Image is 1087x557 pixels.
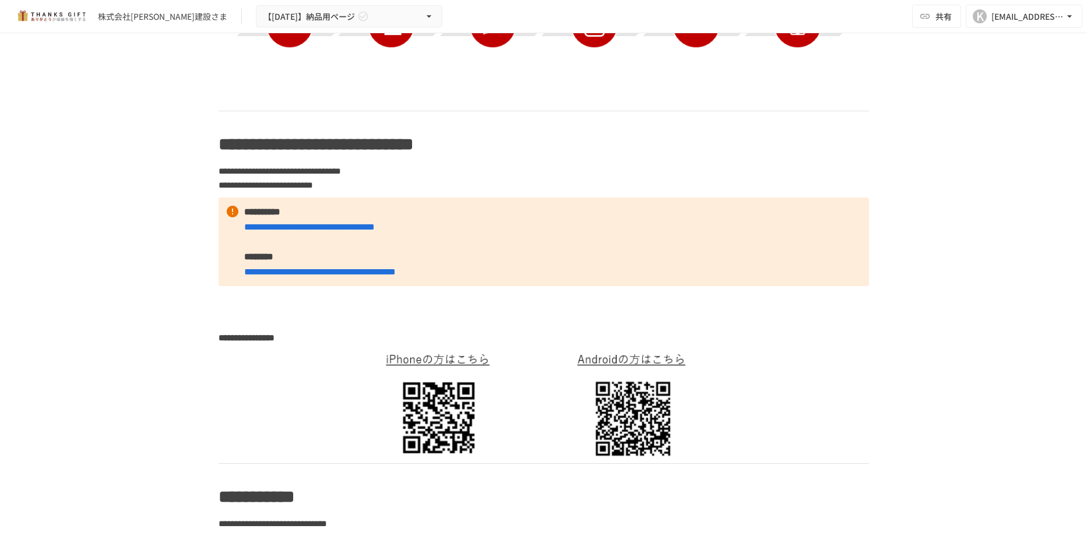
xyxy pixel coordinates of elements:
[912,5,961,28] button: 共有
[973,9,987,23] div: K
[98,10,227,23] div: 株式会社[PERSON_NAME]建設さま
[991,9,1064,24] div: [EMAIL_ADDRESS][DOMAIN_NAME]
[263,9,355,24] span: 【[DATE]】納品用ページ
[966,5,1082,28] button: K[EMAIL_ADDRESS][DOMAIN_NAME]
[14,7,89,26] img: mMP1OxWUAhQbsRWCurg7vIHe5HqDpP7qZo7fRoNLXQh
[256,5,442,28] button: 【[DATE]】納品用ページ
[378,351,709,458] img: yE3MlILuB5yoMJLIvIuruww1FFU0joKMIrHL3wH5nFg
[935,10,952,23] span: 共有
